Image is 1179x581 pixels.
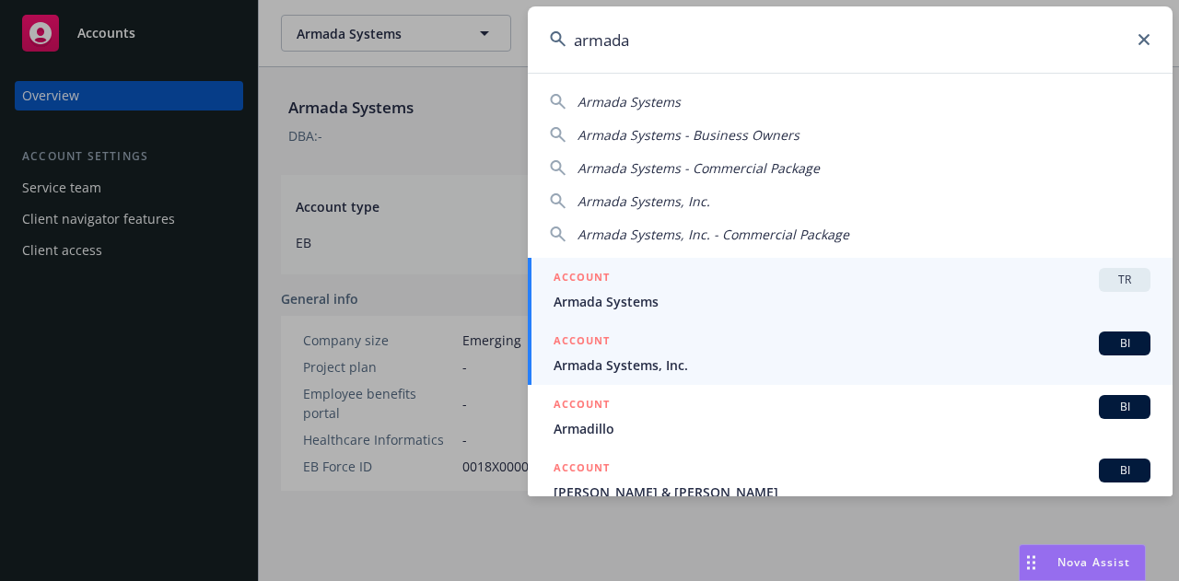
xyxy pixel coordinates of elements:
[1106,462,1143,479] span: BI
[554,292,1150,311] span: Armada Systems
[578,126,800,144] span: Armada Systems - Business Owners
[1106,272,1143,288] span: TR
[1106,399,1143,415] span: BI
[1020,545,1043,580] div: Drag to move
[528,321,1173,385] a: ACCOUNTBIArmada Systems, Inc.
[554,482,1150,502] span: [PERSON_NAME] & [PERSON_NAME]
[528,385,1173,448] a: ACCOUNTBIArmadillo
[554,459,610,481] h5: ACCOUNT
[1057,554,1130,570] span: Nova Assist
[528,6,1173,73] input: Search...
[578,226,849,243] span: Armada Systems, Inc. - Commercial Package
[1106,335,1143,352] span: BI
[554,268,610,290] h5: ACCOUNT
[528,448,1173,512] a: ACCOUNTBI[PERSON_NAME] & [PERSON_NAME]
[554,355,1150,375] span: Armada Systems, Inc.
[554,331,610,354] h5: ACCOUNT
[554,419,1150,438] span: Armadillo
[578,192,710,210] span: Armada Systems, Inc.
[528,258,1173,321] a: ACCOUNTTRArmada Systems
[578,159,820,177] span: Armada Systems - Commercial Package
[1019,544,1146,581] button: Nova Assist
[554,395,610,417] h5: ACCOUNT
[578,93,681,110] span: Armada Systems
